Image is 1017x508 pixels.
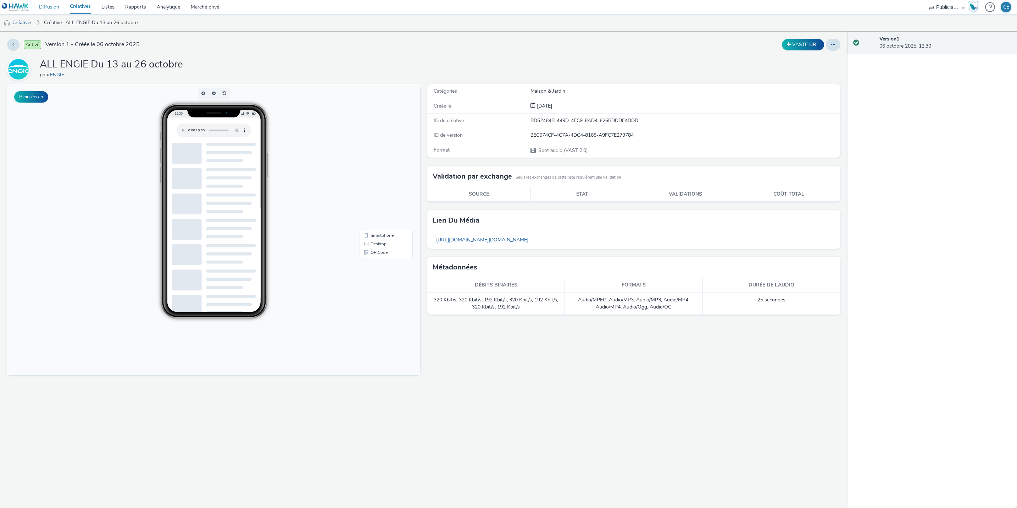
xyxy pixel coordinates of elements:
h3: Validation par exchange [433,171,512,182]
h3: Lien du média [433,215,479,226]
button: Plein écran [14,91,48,103]
div: CE [1003,2,1009,12]
font: Créatives [12,19,33,26]
li: Desktop [354,155,404,164]
a: ENGIE [7,66,33,72]
font: VASTE URL [792,41,819,48]
td: Audio/MPEG, Audio/MP3, Audio/MP3, Audio/MP4, Audio/MP4, Audio/Ogg, Audio/OG [565,293,702,315]
a: Créative : ALL ENGIE Du 13 au 26 octobre [40,14,141,31]
img: undefined Logo [2,3,29,12]
strong: Version 1 [879,35,899,42]
span: ID de créative [434,117,464,124]
div: Création 06 octobre 2025, 12:30 [535,103,552,110]
a: ENGIE [50,71,67,78]
h1: ALL ENGIE Du 13 au 26 octobre [40,58,183,71]
span: Catégories [434,88,457,94]
th: Débits binaires [427,278,565,293]
a: [URL][DOMAIN_NAME][DOMAIN_NAME] [433,233,532,247]
span: [DATE] [535,103,552,109]
img: ENGIE [8,59,29,80]
span: 12:30 [167,27,175,31]
a: Hawk Academy [968,1,982,13]
small: Seuls les exchanges de cette liste requièrent une validation [516,175,621,180]
th: Source [427,187,530,202]
span: Activé [24,40,41,49]
div: BD52484B-449D-4FC9-8AD4-626BDDDE4DDD1 [530,117,840,124]
div: Dupliquer la créative en un VAST URL [780,39,826,50]
span: Spot audio (VAST 2.0) [538,147,588,154]
span: QR Code [363,166,380,170]
span: pour [40,71,50,78]
button: VASTE URL [782,39,824,50]
span: Desktop [363,158,379,162]
li: QR Code [354,164,404,173]
th: Validations [634,187,737,202]
td: 320 Kbit/s, 320 Kbit/s, 192 Kbit/s, 320 Kbit/s, 192 Kbit/s, 320 Kbit/s, 192 Kbit/s [427,293,565,315]
td: 25 secondes [703,293,840,315]
h3: Métadonnées [433,262,477,273]
span: Version 1 - Créée le 06 octobre 2025 [45,40,140,49]
th: Formats [565,278,702,293]
span: Créée le [434,103,451,109]
span: Format [434,147,450,153]
th: État [530,187,634,202]
div: Maison & Jardin [530,88,840,95]
img: Hawk Academy [968,1,979,13]
span: Smartphone [363,149,387,153]
div: 2EC674CF-4C7A-4DC4-8168-A9FC7E279784 [530,132,840,139]
span: ID de version [434,132,463,138]
th: Durée de l’audio [703,278,840,293]
div: 06 octobre 2025, 12:30 [879,35,1011,50]
th: Coût total [737,187,840,202]
img: audio [4,20,11,27]
li: Smartphone [354,147,404,155]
